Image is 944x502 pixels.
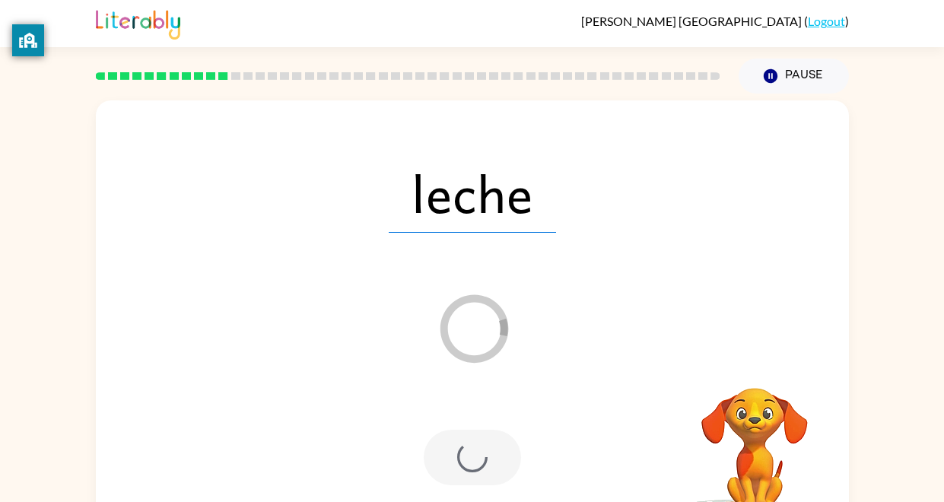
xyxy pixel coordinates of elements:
a: Logout [808,14,845,28]
span: leche [389,154,556,233]
button: privacy banner [12,24,44,56]
img: Literably [96,6,180,40]
button: Pause [739,59,849,94]
div: ( ) [581,14,849,28]
span: [PERSON_NAME] [GEOGRAPHIC_DATA] [581,14,804,28]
